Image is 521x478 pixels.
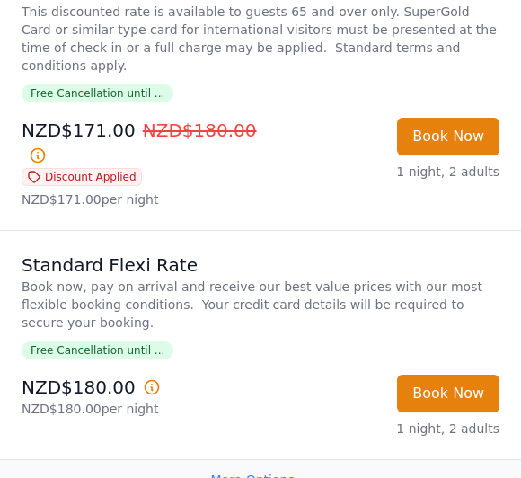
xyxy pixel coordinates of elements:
p: NZD$171.00 per night [22,190,253,208]
p: 1 night, 2 adults [268,420,499,438]
button: Book Now [397,118,499,155]
span: NZD$180.00 [143,119,257,141]
p: 1 night, 2 adults [268,163,499,181]
p: This discounted rate is available to guests 65 and over only. SuperGold Card or similar type card... [22,3,499,75]
span: Free Cancellation until ... [22,84,173,102]
p: Book now, pay on arrival and receive our best value prices with our most flexible booking conditi... [22,278,499,332]
p: NZD$180.00 [22,375,253,400]
p: Standard Flexi Rate [22,252,499,278]
span: Discount Applied [22,168,142,186]
p: NZD$180.00 per night [22,400,253,418]
span: Free Cancellation until ... [22,341,173,359]
button: Book Now [397,375,499,412]
p: NZD$171.00 [22,118,253,168]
